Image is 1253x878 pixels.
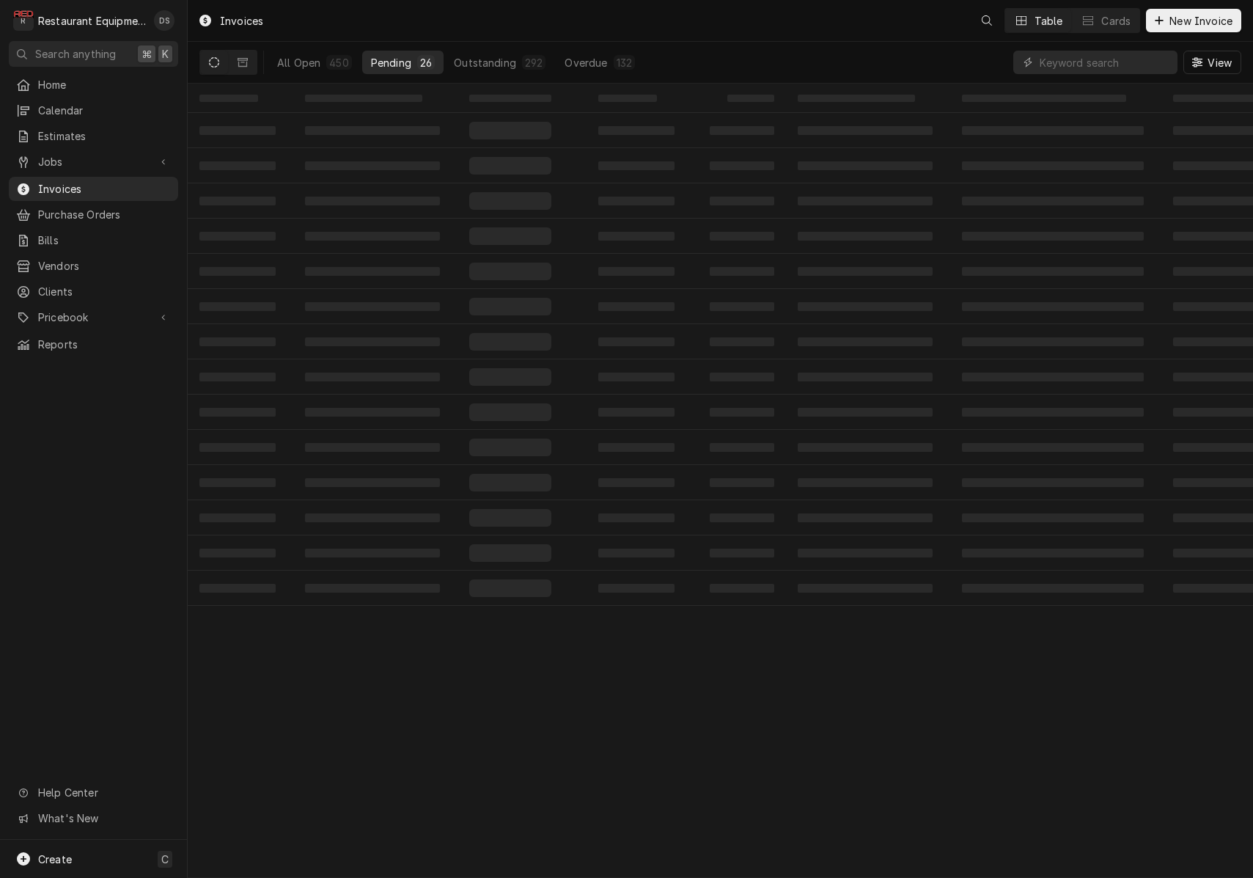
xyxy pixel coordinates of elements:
[962,337,1144,346] span: ‌
[305,302,440,311] span: ‌
[798,443,933,452] span: ‌
[9,73,178,97] a: Home
[710,584,774,593] span: ‌
[9,150,178,174] a: Go to Jobs
[710,478,774,487] span: ‌
[199,95,258,102] span: ‌
[305,337,440,346] span: ‌
[598,373,675,381] span: ‌
[962,408,1144,417] span: ‌
[962,513,1144,522] span: ‌
[962,373,1144,381] span: ‌
[798,337,933,346] span: ‌
[9,305,178,329] a: Go to Pricebook
[962,478,1144,487] span: ‌
[305,126,440,135] span: ‌
[199,232,276,241] span: ‌
[13,10,34,31] div: R
[9,124,178,148] a: Estimates
[38,154,149,169] span: Jobs
[798,197,933,205] span: ‌
[305,373,440,381] span: ‌
[9,806,178,830] a: Go to What's New
[9,228,178,252] a: Bills
[38,284,171,299] span: Clients
[9,41,178,67] button: Search anything⌘K
[1205,55,1235,70] span: View
[598,337,675,346] span: ‌
[598,549,675,557] span: ‌
[469,263,551,280] span: ‌
[305,443,440,452] span: ‌
[469,509,551,527] span: ‌
[710,126,774,135] span: ‌
[798,267,933,276] span: ‌
[710,267,774,276] span: ‌
[329,55,348,70] div: 450
[142,46,152,62] span: ⌘
[469,227,551,245] span: ‌
[162,46,169,62] span: K
[710,161,774,170] span: ‌
[199,443,276,452] span: ‌
[598,126,675,135] span: ‌
[38,77,171,92] span: Home
[199,584,276,593] span: ‌
[154,10,174,31] div: Derek Stewart's Avatar
[1183,51,1241,74] button: View
[962,161,1144,170] span: ‌
[710,408,774,417] span: ‌
[598,95,657,102] span: ‌
[962,267,1144,276] span: ‌
[199,549,276,557] span: ‌
[1040,51,1170,74] input: Keyword search
[1166,13,1235,29] span: New Invoice
[469,368,551,386] span: ‌
[598,584,675,593] span: ‌
[962,549,1144,557] span: ‌
[161,852,169,867] span: C
[710,549,774,557] span: ‌
[469,439,551,456] span: ‌
[598,302,675,311] span: ‌
[565,55,607,70] div: Overdue
[199,126,276,135] span: ‌
[305,95,422,102] span: ‌
[469,474,551,491] span: ‌
[710,513,774,522] span: ‌
[38,181,171,197] span: Invoices
[199,513,276,522] span: ‌
[38,207,171,222] span: Purchase Orders
[962,197,1144,205] span: ‌
[371,55,411,70] div: Pending
[9,98,178,122] a: Calendar
[798,232,933,241] span: ‌
[469,333,551,351] span: ‌
[38,13,146,29] div: Restaurant Equipment Diagnostics
[35,46,116,62] span: Search anything
[9,202,178,227] a: Purchase Orders
[798,302,933,311] span: ‌
[727,95,774,102] span: ‌
[38,337,171,352] span: Reports
[305,197,440,205] span: ‌
[9,332,178,356] a: Reports
[710,197,774,205] span: ‌
[710,232,774,241] span: ‌
[305,232,440,241] span: ‌
[798,161,933,170] span: ‌
[199,197,276,205] span: ‌
[598,197,675,205] span: ‌
[469,95,551,102] span: ‌
[598,443,675,452] span: ‌
[798,408,933,417] span: ‌
[962,302,1144,311] span: ‌
[710,373,774,381] span: ‌
[617,55,632,70] div: 132
[710,337,774,346] span: ‌
[305,267,440,276] span: ‌
[305,584,440,593] span: ‌
[199,478,276,487] span: ‌
[598,408,675,417] span: ‌
[154,10,174,31] div: DS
